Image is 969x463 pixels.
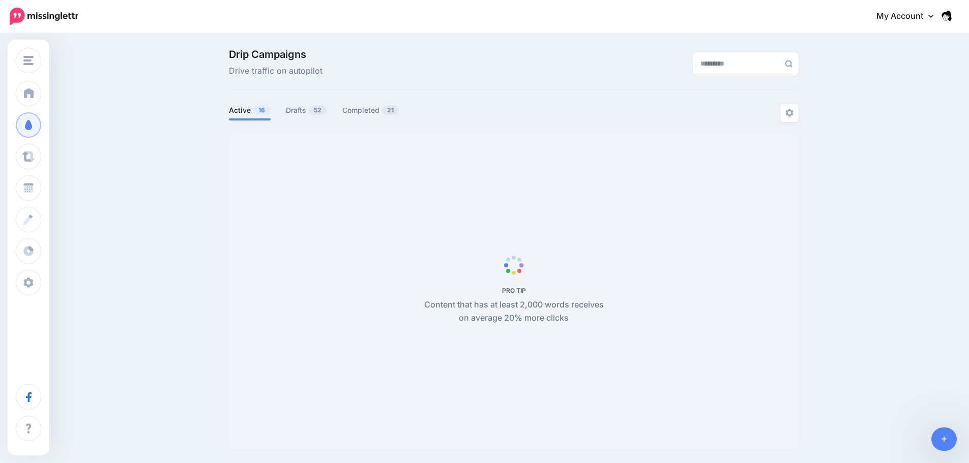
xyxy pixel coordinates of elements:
a: My Account [866,4,954,29]
img: Missinglettr [10,8,78,25]
p: Content that has at least 2,000 words receives on average 20% more clicks [419,298,609,325]
img: menu.png [23,56,34,65]
span: 52 [309,105,327,115]
a: Active16 [229,104,271,116]
span: Drip Campaigns [229,49,322,59]
img: settings-grey.png [785,109,794,117]
a: Completed21 [342,104,399,116]
span: 16 [253,105,270,115]
a: Drafts52 [286,104,327,116]
img: search-grey-6.png [785,60,792,68]
h5: PRO TIP [419,287,609,294]
span: Drive traffic on autopilot [229,65,322,78]
span: 21 [382,105,399,115]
